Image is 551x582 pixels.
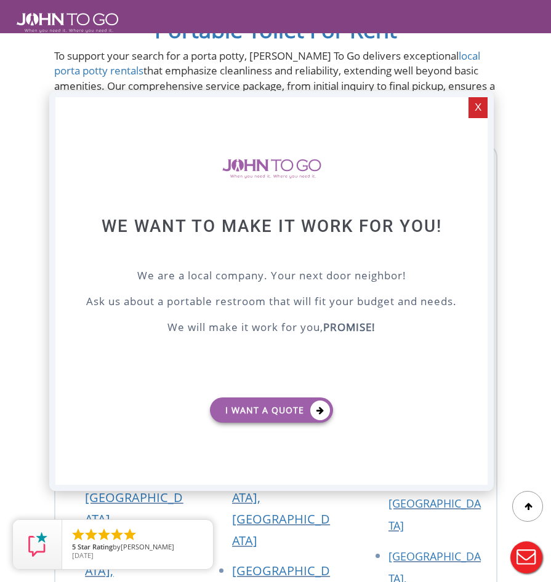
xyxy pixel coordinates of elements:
li:  [110,527,124,542]
li:  [123,527,137,542]
li:  [97,527,111,542]
span: [PERSON_NAME] [121,542,174,551]
li:  [84,527,99,542]
div: X [469,97,488,118]
img: Review Rating [25,532,50,557]
p: We are a local company. Your next door neighbor! [86,267,457,287]
p: Ask us about a portable restroom that will fit your budget and needs. [86,293,457,313]
span: Star Rating [78,542,113,551]
b: PROMISE! [323,320,376,334]
a: I want a Quote [210,397,333,423]
span: [DATE] [72,551,94,560]
img: logo of viptogo [222,159,321,178]
button: Live Chat [502,533,551,582]
li:  [71,527,86,542]
span: by [72,543,203,552]
div: We want to make it work for you! [86,216,457,267]
p: We will make it work for you, [86,319,457,338]
span: 5 [72,542,76,551]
